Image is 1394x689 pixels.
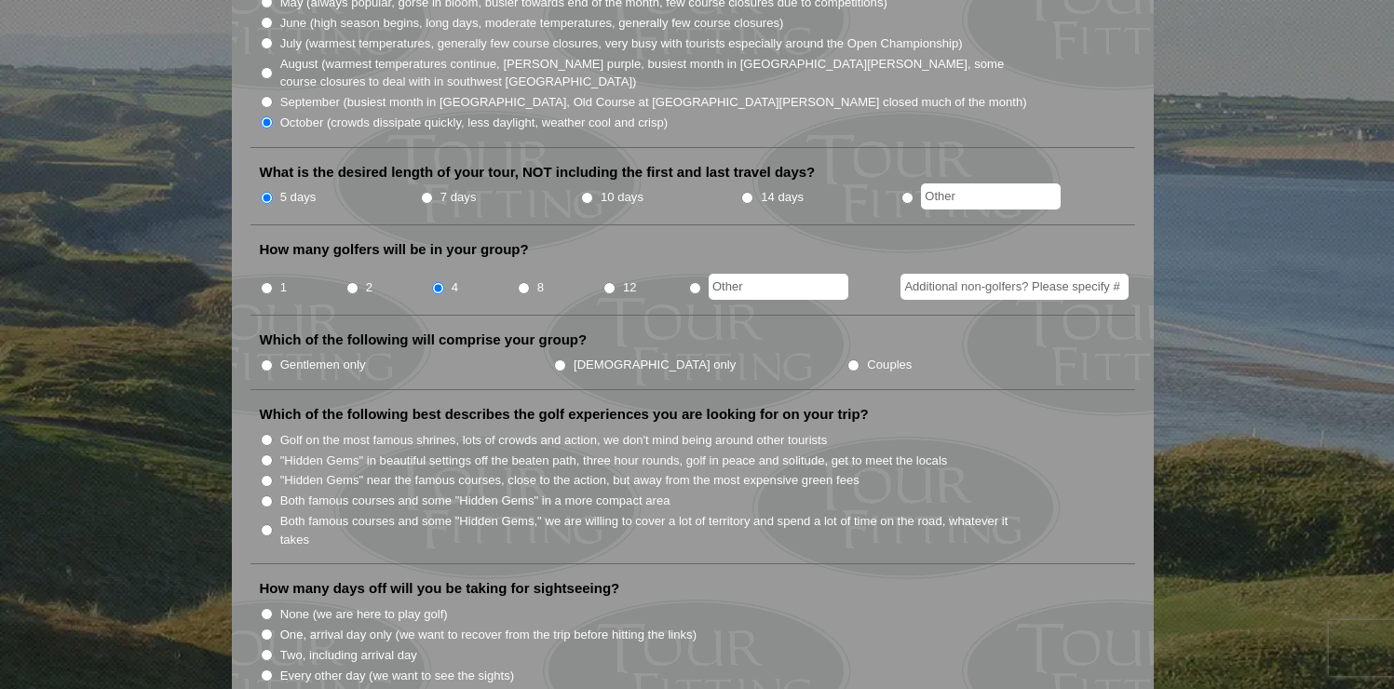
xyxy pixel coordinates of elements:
[574,356,736,374] label: [DEMOGRAPHIC_DATA] only
[280,492,670,510] label: Both famous courses and some "Hidden Gems" in a more compact area
[280,431,828,450] label: Golf on the most famous shrines, lots of crowds and action, we don't mind being around other tour...
[280,278,287,297] label: 1
[260,163,816,182] label: What is the desired length of your tour, NOT including the first and last travel days?
[623,278,637,297] label: 12
[709,274,848,300] input: Other
[280,34,963,53] label: July (warmest temperatures, generally few course closures, very busy with tourists especially aro...
[280,667,514,685] label: Every other day (we want to see the sights)
[280,356,366,374] label: Gentlemen only
[280,114,669,132] label: October (crowds dissipate quickly, less daylight, weather cool and crisp)
[260,405,869,424] label: Which of the following best describes the golf experiences you are looking for on your trip?
[260,240,529,259] label: How many golfers will be in your group?
[900,274,1129,300] input: Additional non-golfers? Please specify #
[280,512,1029,548] label: Both famous courses and some "Hidden Gems," we are willing to cover a lot of territory and spend ...
[280,471,859,490] label: "Hidden Gems" near the famous courses, close to the action, but away from the most expensive gree...
[280,646,417,665] label: Two, including arrival day
[761,188,804,207] label: 14 days
[440,188,477,207] label: 7 days
[921,183,1061,209] input: Other
[280,626,697,644] label: One, arrival day only (we want to recover from the trip before hitting the links)
[537,278,544,297] label: 8
[260,331,588,349] label: Which of the following will comprise your group?
[867,356,912,374] label: Couples
[366,278,372,297] label: 2
[260,579,620,598] label: How many days off will you be taking for sightseeing?
[280,452,948,470] label: "Hidden Gems" in beautiful settings off the beaten path, three hour rounds, golf in peace and sol...
[601,188,643,207] label: 10 days
[280,605,448,624] label: None (we are here to play golf)
[280,55,1029,91] label: August (warmest temperatures continue, [PERSON_NAME] purple, busiest month in [GEOGRAPHIC_DATA][P...
[280,14,784,33] label: June (high season begins, long days, moderate temperatures, generally few course closures)
[452,278,458,297] label: 4
[280,188,317,207] label: 5 days
[280,93,1027,112] label: September (busiest month in [GEOGRAPHIC_DATA], Old Course at [GEOGRAPHIC_DATA][PERSON_NAME] close...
